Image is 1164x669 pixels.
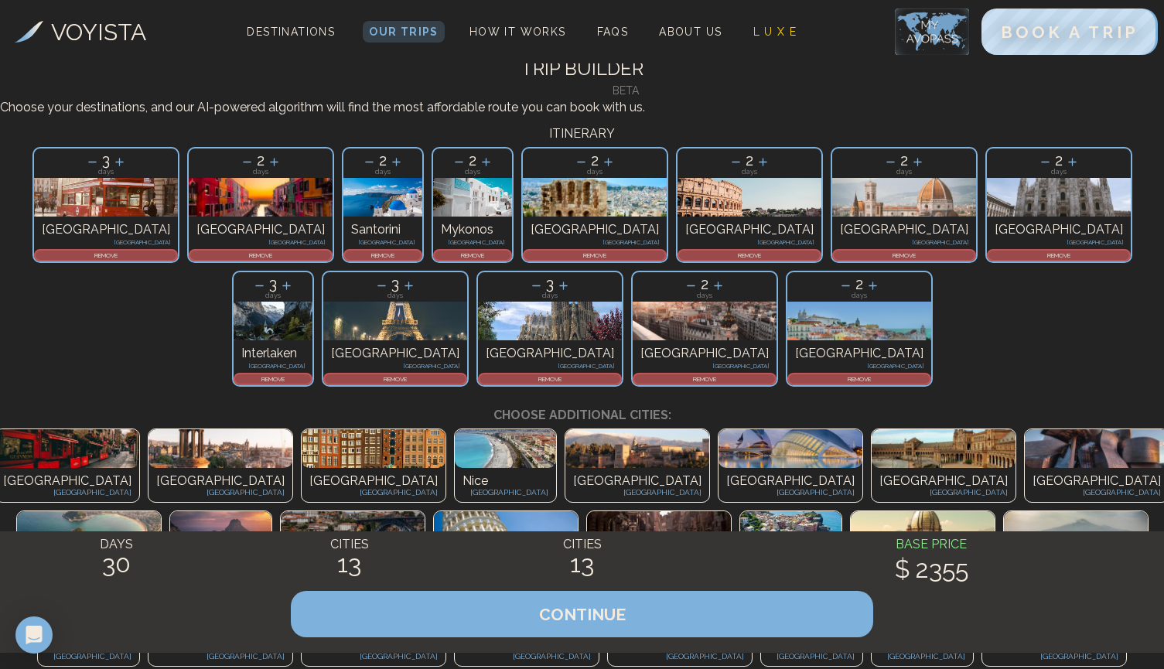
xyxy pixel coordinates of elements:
[233,535,466,554] h4: CITIES
[995,220,1123,239] p: [GEOGRAPHIC_DATA]
[769,650,855,662] p: [GEOGRAPHIC_DATA]
[189,169,333,176] p: days
[678,169,821,176] p: days
[309,650,438,662] p: [GEOGRAPHIC_DATA]
[988,251,1129,260] p: REMOVE
[46,650,131,662] p: [GEOGRAPHIC_DATA]
[51,15,146,49] h3: VOYISTA
[747,21,804,43] a: L U X E
[591,21,635,43] a: FAQs
[879,650,965,662] p: [GEOGRAPHIC_DATA]
[726,472,855,490] p: [GEOGRAPHIC_DATA]
[478,292,622,299] p: days
[486,344,614,363] p: [GEOGRAPHIC_DATA]
[486,363,614,369] p: [GEOGRAPHIC_DATA]
[391,275,399,293] span: 3
[900,151,908,169] span: 2
[1001,22,1138,42] span: BOOK A TRIP
[15,21,43,43] img: Voyista Logo
[523,178,667,217] img: Photo of athens
[351,239,415,245] p: [GEOGRAPHIC_DATA]
[331,363,459,369] p: [GEOGRAPHIC_DATA]
[156,650,285,662] p: [GEOGRAPHIC_DATA]
[633,292,777,299] p: days
[565,429,709,468] img: Photo of undefined
[233,550,466,578] h2: 13
[740,511,841,550] img: Photo of undefined
[463,486,548,498] p: [GEOGRAPHIC_DATA]
[634,374,775,384] p: REMOVE
[463,650,591,662] p: [GEOGRAPHIC_DATA]
[789,374,930,384] p: REMOVE
[369,26,439,38] span: Our Trips
[363,21,445,43] a: Our Trips
[539,605,626,624] span: CONTINUE
[795,344,923,363] p: [GEOGRAPHIC_DATA]
[685,239,814,245] p: [GEOGRAPHIC_DATA]
[616,650,744,662] p: [GEOGRAPHIC_DATA]
[698,555,1164,583] h2: $ 2355
[855,275,863,293] span: 2
[678,178,821,217] img: Photo of rome
[879,486,1008,498] p: [GEOGRAPHIC_DATA]
[1033,472,1161,490] p: [GEOGRAPHIC_DATA]
[463,472,548,490] p: Nice
[640,344,769,363] p: [GEOGRAPHIC_DATA]
[1033,486,1161,498] p: [GEOGRAPHIC_DATA]
[719,429,862,468] img: Photo of undefined
[42,239,170,245] p: [GEOGRAPHIC_DATA]
[987,178,1131,217] img: Photo of milan
[291,591,873,637] button: CONTINUE
[895,9,969,55] img: My Account
[531,239,659,245] p: [GEOGRAPHIC_DATA]
[587,511,731,550] img: Photo of undefined
[281,511,425,550] img: Photo of undefined
[156,472,285,490] p: [GEOGRAPHIC_DATA]
[990,650,1118,662] p: [GEOGRAPHIC_DATA]
[257,151,265,169] span: 2
[832,178,976,217] img: Photo of florence
[701,275,708,293] span: 2
[523,169,667,176] p: days
[466,550,698,578] h2: 13
[698,535,1164,554] h4: BASE PRICE
[466,535,698,554] h4: CITIES
[832,169,976,176] p: days
[480,374,620,384] p: REMOVE
[441,220,504,239] p: Mykonos
[879,472,1008,490] p: [GEOGRAPHIC_DATA]
[469,151,476,169] span: 2
[433,178,512,217] img: Photo of mykonos
[435,251,510,260] p: REMOVE
[241,19,341,65] span: Destinations
[1004,511,1148,550] img: Photo of undefined
[325,374,466,384] p: REMOVE
[478,302,622,340] img: Photo of barcelona
[987,169,1131,176] p: days
[269,275,277,293] span: 3
[3,472,131,490] p: [GEOGRAPHIC_DATA]
[309,472,438,490] p: [GEOGRAPHIC_DATA]
[156,486,285,498] p: [GEOGRAPHIC_DATA]
[573,472,701,490] p: [GEOGRAPHIC_DATA]
[34,169,178,176] p: days
[189,178,333,217] img: Photo of venice
[573,486,701,498] p: [GEOGRAPHIC_DATA]
[331,344,459,363] p: [GEOGRAPHIC_DATA]
[746,151,753,169] span: 2
[241,363,305,369] p: [GEOGRAPHIC_DATA]
[234,302,312,340] img: Photo of interlaken
[546,275,554,293] span: 3
[15,15,146,49] a: VOYISTA
[343,169,422,176] p: days
[34,178,178,217] img: Photo of london
[441,239,504,245] p: [GEOGRAPHIC_DATA]
[148,429,292,468] img: Photo of undefined
[190,251,331,260] p: REMOVE
[17,511,161,550] img: Photo of undefined
[787,292,931,299] p: days
[524,251,665,260] p: REMOVE
[981,9,1158,55] button: BOOK A TRIP
[463,21,572,43] a: How It Works
[323,302,467,340] img: Photo of paris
